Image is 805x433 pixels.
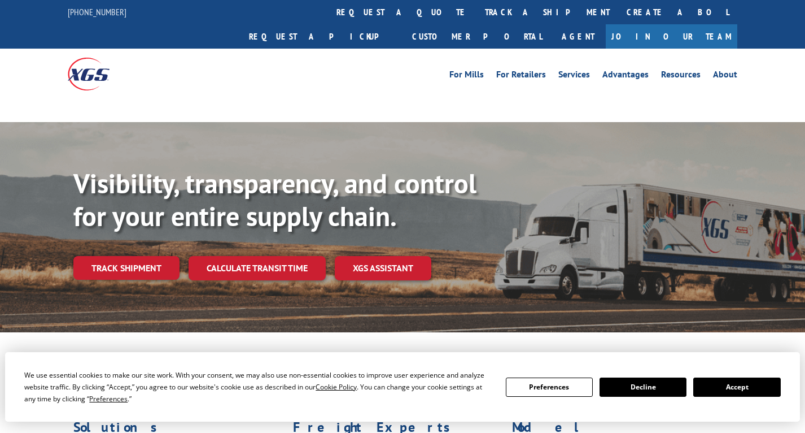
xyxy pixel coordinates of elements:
[558,70,590,83] a: Services
[661,70,701,83] a: Resources
[316,382,357,392] span: Cookie Policy
[550,24,606,49] a: Agent
[602,70,649,83] a: Advantages
[713,70,737,83] a: About
[24,369,492,405] div: We use essential cookies to make our site work. With your consent, we may also use non-essential ...
[506,378,593,397] button: Preferences
[606,24,737,49] a: Join Our Team
[600,378,686,397] button: Decline
[404,24,550,49] a: Customer Portal
[335,256,431,280] a: XGS ASSISTANT
[449,70,484,83] a: For Mills
[496,70,546,83] a: For Retailers
[189,256,326,280] a: Calculate transit time
[5,352,800,422] div: Cookie Consent Prompt
[89,394,128,404] span: Preferences
[693,378,780,397] button: Accept
[240,24,404,49] a: Request a pickup
[73,256,180,280] a: Track shipment
[73,166,476,233] b: Visibility, transparency, and control for your entire supply chain.
[68,6,126,18] a: [PHONE_NUMBER]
